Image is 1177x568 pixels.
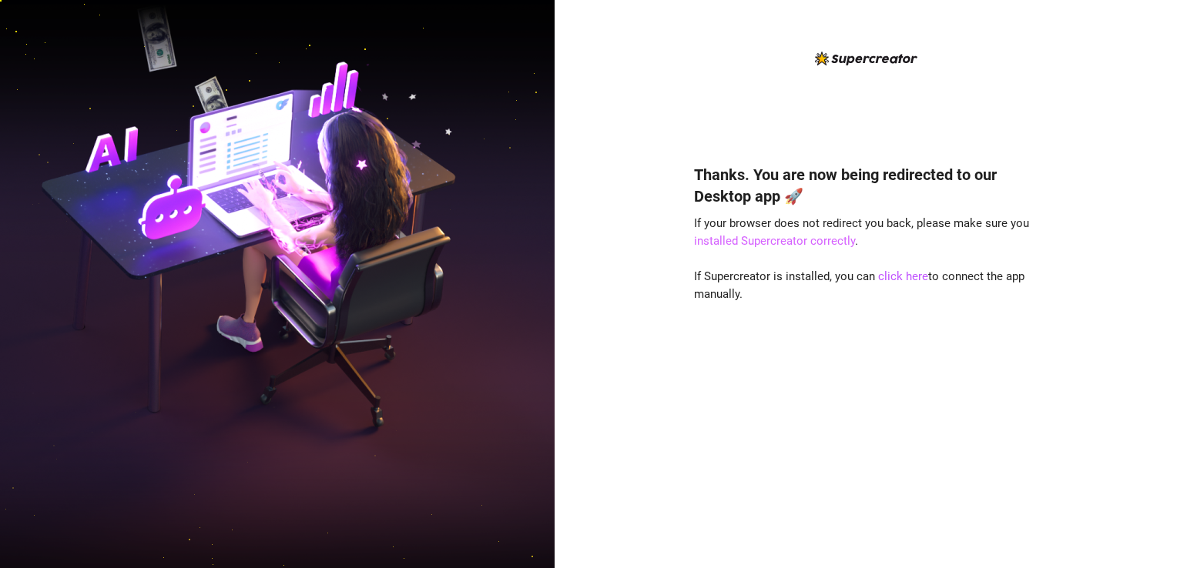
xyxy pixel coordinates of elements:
[694,234,855,248] a: installed Supercreator correctly
[694,269,1024,302] span: If Supercreator is installed, you can to connect the app manually.
[694,216,1029,249] span: If your browser does not redirect you back, please make sure you .
[815,52,917,65] img: logo-BBDzfeDw.svg
[694,164,1038,207] h4: Thanks. You are now being redirected to our Desktop app 🚀
[878,269,928,283] a: click here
